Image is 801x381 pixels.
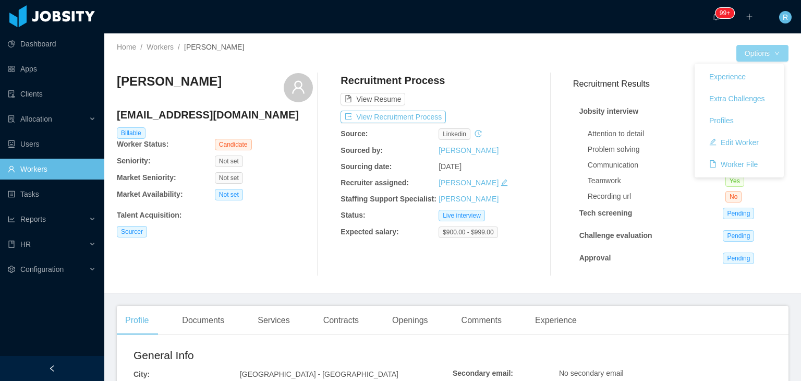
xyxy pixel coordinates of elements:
[147,43,174,51] a: Workers
[559,369,624,377] span: No secondary email
[20,265,64,273] span: Configuration
[723,208,754,219] span: Pending
[215,189,243,200] span: Not set
[439,128,470,140] span: linkedin
[117,190,183,198] b: Market Availability:
[573,77,788,90] h3: Recruitment Results
[249,306,298,335] div: Services
[579,254,611,262] strong: Approval
[439,178,499,187] a: [PERSON_NAME]
[588,175,725,186] div: Teamwork
[588,128,725,139] div: Attention to detail
[453,306,510,335] div: Comments
[588,144,725,155] div: Problem solving
[8,266,15,273] i: icon: setting
[117,173,176,182] b: Market Seniority:
[588,191,725,202] div: Recording url
[178,43,180,51] span: /
[701,134,767,151] button: icon: editEdit Worker
[695,153,784,175] a: icon: fileWorker File
[439,210,485,221] span: Live interview
[701,90,773,107] button: Extra Challenges
[8,216,15,223] i: icon: line-chart
[215,139,252,150] span: Candidate
[701,68,754,85] button: Experience
[133,370,150,378] b: City:
[117,157,151,165] b: Seniority:
[715,8,734,18] sup: 239
[315,306,367,335] div: Contracts
[8,58,96,79] a: icon: appstoreApps
[215,156,243,167] span: Not set
[439,146,499,154] a: [PERSON_NAME]
[588,160,725,171] div: Communication
[341,228,398,236] b: Expected salary:
[8,115,15,123] i: icon: solution
[736,45,788,62] button: Optionsicon: down
[695,66,784,88] a: Experience
[8,33,96,54] a: icon: pie-chartDashboard
[117,140,168,148] b: Worker Status:
[8,159,96,180] a: icon: userWorkers
[439,162,462,171] span: [DATE]
[475,130,482,137] i: icon: history
[341,211,365,219] b: Status:
[701,112,742,129] button: Profiles
[341,93,405,105] button: icon: file-textView Resume
[117,226,147,237] span: Sourcer
[240,370,398,378] span: [GEOGRAPHIC_DATA] - [GEOGRAPHIC_DATA]
[579,209,633,217] strong: Tech screening
[117,127,145,139] span: Billable
[341,146,383,154] b: Sourced by:
[341,178,409,187] b: Recruiter assigned:
[117,306,157,335] div: Profile
[341,111,446,123] button: icon: exportView Recruitment Process
[341,195,436,203] b: Staffing Support Specialist:
[341,95,405,103] a: icon: file-textView Resume
[133,347,453,364] h2: General Info
[20,215,46,223] span: Reports
[725,191,742,203] span: No
[117,43,136,51] a: Home
[783,11,788,23] span: R
[579,231,652,240] strong: Challenge evaluation
[501,179,508,186] i: icon: edit
[701,156,766,173] button: icon: fileWorker File
[8,84,96,104] a: icon: auditClients
[291,80,306,94] i: icon: user
[746,13,753,20] i: icon: plus
[695,88,784,110] a: Extra Challenges
[712,13,720,20] i: icon: bell
[8,241,15,248] i: icon: book
[8,134,96,154] a: icon: robotUsers
[439,227,497,238] span: $900.00 - $999.00
[117,211,181,219] b: Talent Acquisition :
[8,184,96,205] a: icon: profileTasks
[695,132,784,153] a: icon: editEdit Worker
[527,306,585,335] div: Experience
[723,253,754,264] span: Pending
[453,369,513,377] b: Secondary email:
[117,73,222,90] h3: [PERSON_NAME]
[341,129,368,138] b: Source:
[384,306,436,335] div: Openings
[20,115,52,123] span: Allocation
[723,230,754,242] span: Pending
[174,306,233,335] div: Documents
[695,110,784,132] a: Profiles
[341,162,392,171] b: Sourcing date:
[579,107,639,115] strong: Jobsity interview
[184,43,244,51] span: [PERSON_NAME]
[341,113,446,121] a: icon: exportView Recruitment Process
[215,172,243,184] span: Not set
[439,195,499,203] a: [PERSON_NAME]
[117,108,313,122] h4: [EMAIL_ADDRESS][DOMAIN_NAME]
[20,240,31,248] span: HR
[140,43,142,51] span: /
